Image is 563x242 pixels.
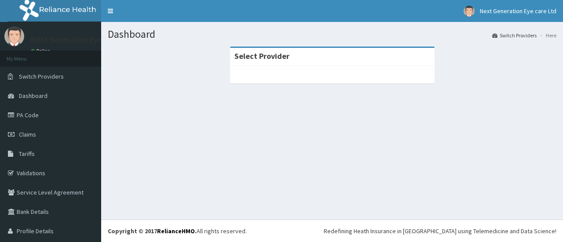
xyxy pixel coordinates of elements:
[108,29,556,40] h1: Dashboard
[4,26,24,46] img: User Image
[537,32,556,39] li: Here
[31,36,133,43] p: Next Generation Eye care Ltd
[157,227,195,235] a: RelianceHMO
[31,48,52,54] a: Online
[234,51,289,61] strong: Select Provider
[101,220,563,242] footer: All rights reserved.
[108,227,197,235] strong: Copyright © 2017 .
[492,32,537,39] a: Switch Providers
[19,130,36,138] span: Claims
[19,92,48,100] span: Dashboard
[19,150,35,158] span: Tariffs
[480,7,556,15] span: Next Generation Eye care Ltd
[464,6,475,17] img: User Image
[19,72,64,80] span: Switch Providers
[324,227,556,235] div: Redefining Heath Insurance in [GEOGRAPHIC_DATA] using Telemedicine and Data Science!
